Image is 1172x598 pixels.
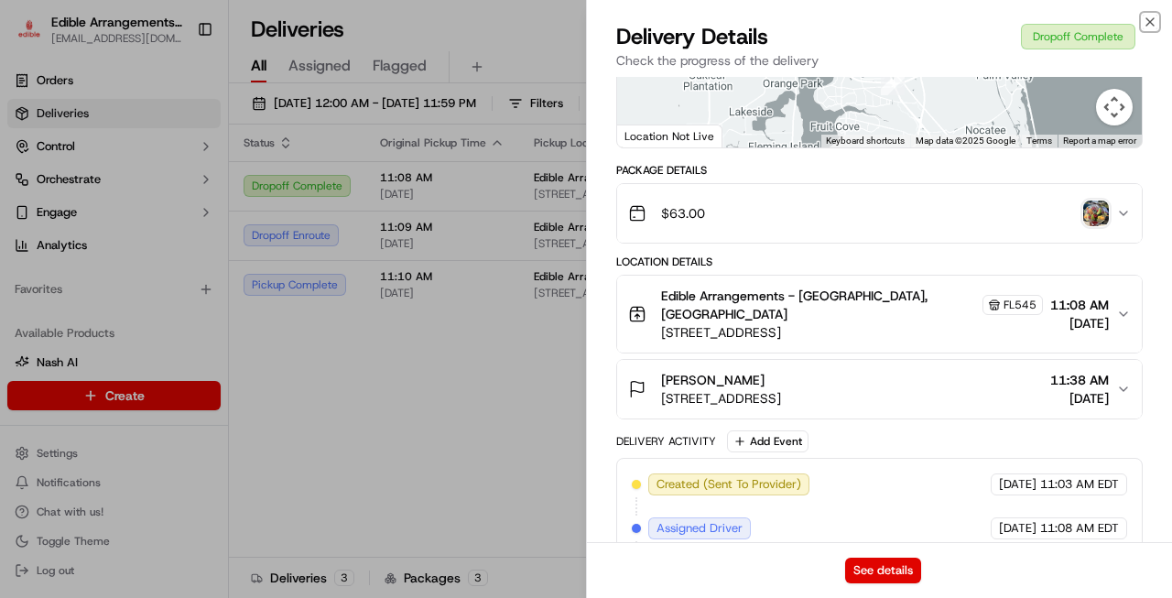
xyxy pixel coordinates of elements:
input: Got a question? Start typing here... [48,118,330,137]
span: API Documentation [173,409,294,428]
span: • [199,284,205,299]
span: Map data ©2025 Google [916,136,1015,146]
button: Edible Arrangements - [GEOGRAPHIC_DATA], [GEOGRAPHIC_DATA]FL545[STREET_ADDRESS]11:08 AM[DATE] [617,276,1142,353]
p: Check the progress of the delivery [616,51,1143,70]
span: Wisdom [PERSON_NAME] [57,284,195,299]
div: Location Not Live [617,125,722,147]
a: Powered byPylon [129,453,222,468]
img: Google [622,124,682,147]
div: 💻 [155,411,169,426]
span: 11:03 AM EDT [1040,476,1119,493]
span: $63.00 [661,204,705,223]
span: [STREET_ADDRESS] [661,323,1043,342]
span: Edible Arrangements - [GEOGRAPHIC_DATA], [GEOGRAPHIC_DATA] [661,287,979,323]
img: 1736555255976-a54dd68f-1ca7-489b-9aae-adbdc363a1c4 [18,175,51,208]
span: Knowledge Base [37,409,140,428]
span: [DATE] [209,333,246,348]
span: • [199,333,205,348]
button: Add Event [727,430,808,452]
img: photo_proof_of_delivery image [1083,201,1109,226]
a: 📗Knowledge Base [11,402,147,435]
div: Delivery Activity [616,434,716,449]
button: See details [845,558,921,583]
span: Created (Sent To Provider) [657,476,801,493]
span: [PERSON_NAME] [661,371,765,389]
img: 1736555255976-a54dd68f-1ca7-489b-9aae-adbdc363a1c4 [37,285,51,299]
span: [DATE] [209,284,246,299]
div: Location Details [616,255,1143,269]
a: Open this area in Google Maps (opens a new window) [622,124,682,147]
span: Pylon [182,454,222,468]
div: Start new chat [82,175,300,193]
button: Keyboard shortcuts [826,135,905,147]
span: [DATE] [999,476,1036,493]
div: Package Details [616,163,1143,178]
button: See all [284,234,333,256]
a: Terms (opens in new tab) [1026,136,1052,146]
button: $63.00photo_proof_of_delivery image [617,184,1142,243]
span: Wisdom [PERSON_NAME] [57,333,195,348]
img: 8571987876998_91fb9ceb93ad5c398215_72.jpg [38,175,71,208]
span: 11:08 AM [1050,296,1109,314]
span: Assigned Driver [657,520,743,537]
img: Wisdom Oko [18,266,48,302]
span: 11:38 AM [1050,371,1109,389]
div: We're available if you need us! [82,193,252,208]
span: Delivery Details [616,22,768,51]
span: FL545 [1004,298,1036,312]
span: [DATE] [999,520,1036,537]
div: 9 [881,71,905,95]
img: 1736555255976-a54dd68f-1ca7-489b-9aae-adbdc363a1c4 [37,334,51,349]
div: Past conversations [18,238,123,253]
img: Nash [18,18,55,55]
span: [DATE] [1050,314,1109,332]
span: [DATE] [1050,389,1109,408]
a: 💻API Documentation [147,402,301,435]
button: [PERSON_NAME][STREET_ADDRESS]11:38 AM[DATE] [617,360,1142,419]
span: 11:08 AM EDT [1040,520,1119,537]
button: Start new chat [311,180,333,202]
button: Map camera controls [1096,89,1133,125]
div: 📗 [18,411,33,426]
img: Wisdom Oko [18,316,48,352]
a: Report a map error [1063,136,1136,146]
span: [STREET_ADDRESS] [661,389,781,408]
p: Welcome 👋 [18,73,333,103]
